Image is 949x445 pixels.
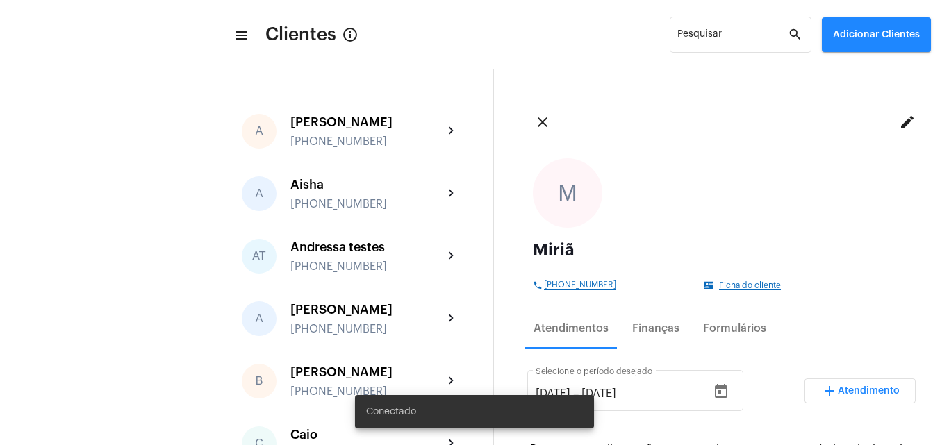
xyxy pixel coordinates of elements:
div: [PHONE_NUMBER] [290,198,443,210]
div: Formulários [703,322,766,335]
mat-icon: add [821,383,838,399]
div: [PHONE_NUMBER] [290,323,443,335]
div: A [242,301,277,336]
div: [PHONE_NUMBER] [290,260,443,273]
mat-icon: edit [899,114,916,131]
mat-icon: chevron_right [443,373,460,389]
span: Adicionar Clientes [833,30,920,40]
span: Clientes [265,24,336,46]
div: M [533,158,602,228]
mat-icon: close [534,114,551,131]
div: Miriã [533,242,910,258]
div: Andressa testes [290,240,443,254]
button: Open calendar [707,378,735,405]
div: Atendimentos [534,322,609,335]
span: [PHONE_NUMBER] [544,280,616,290]
mat-icon: Button that displays a tooltip when focused or hovered over [342,26,358,43]
div: A [242,114,277,149]
div: AT [242,239,277,274]
div: Caio [290,428,443,442]
mat-icon: chevron_right [443,185,460,202]
mat-icon: chevron_right [443,248,460,265]
div: Finanças [632,322,679,335]
div: Aisha [290,178,443,192]
button: Adicionar Clientes [822,17,931,52]
input: Pesquisar [677,32,788,43]
div: [PERSON_NAME] [290,115,443,129]
button: Button that displays a tooltip when focused or hovered over [336,21,364,49]
span: Atendimento [838,386,900,396]
span: Ficha do cliente [719,281,781,290]
mat-icon: sidenav icon [233,27,247,44]
div: A [242,176,277,211]
mat-icon: search [788,26,804,43]
div: B [242,364,277,398]
mat-icon: chevron_right [443,310,460,327]
mat-icon: phone [533,280,544,290]
div: [PERSON_NAME] [290,365,443,379]
span: Conectado [366,405,416,419]
mat-icon: chevron_right [443,123,460,140]
div: [PERSON_NAME] [290,303,443,317]
div: [PHONE_NUMBER] [290,135,443,148]
mat-icon: contact_mail [704,280,715,290]
input: Data do fim [581,387,665,400]
button: Adicionar Atendimento [804,378,916,403]
div: [PHONE_NUMBER] [290,385,443,398]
